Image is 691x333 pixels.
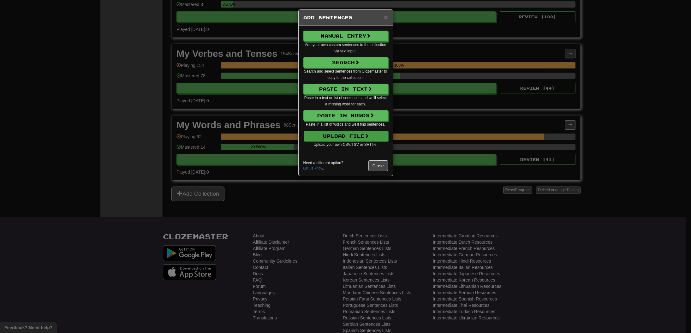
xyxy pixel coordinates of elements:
button: Close [384,14,388,21]
small: Search and select sentences from Clozemaster to copy to the collection. [304,69,387,80]
button: Search [303,57,388,68]
a: Let us know [303,166,323,170]
small: Paste in a text or list of sentences and we'll select a missing word for each. [304,96,387,106]
button: Close [368,160,388,171]
button: Paste in Text [303,84,388,94]
small: Paste in a list of words and we'll find sentences. [306,122,385,127]
button: Manual Entry [303,31,388,41]
small: Add your own custom sentences to the collection via text input. [305,43,386,53]
button: Paste in Words [303,110,388,121]
span: × [384,14,388,21]
small: Upload your own CSV/TSV or SRT file. [313,142,378,147]
h5: Add Sentences [303,15,388,21]
small: Need a different option? . [303,160,343,171]
button: Upload File [304,131,388,141]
